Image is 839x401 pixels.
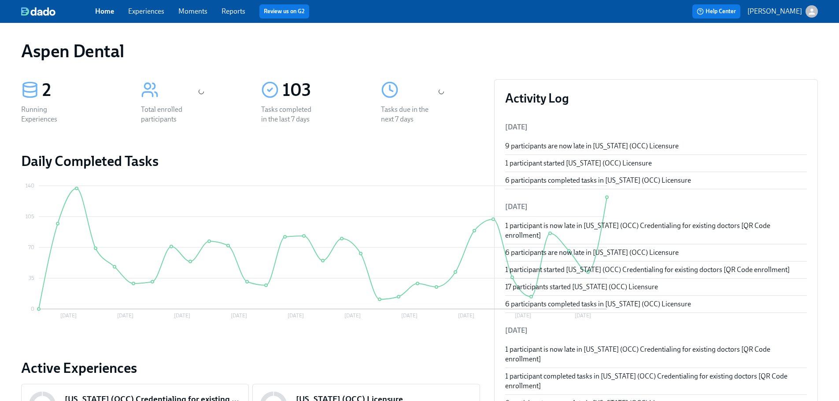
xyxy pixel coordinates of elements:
li: [DATE] [505,196,807,217]
tspan: [DATE] [60,313,77,319]
div: 1 participant started [US_STATE] (OCC) Licensure [505,158,807,168]
div: 6 participants are now late in [US_STATE] (OCC) Licensure [505,248,807,258]
tspan: [DATE] [344,313,361,319]
div: Total enrolled participants [141,105,197,124]
div: 9 participants are now late in [US_STATE] (OCC) Licensure [505,141,807,151]
div: 17 participants started [US_STATE] (OCC) Licensure [505,282,807,292]
tspan: [DATE] [231,313,247,319]
button: Help Center [692,4,740,18]
a: Reports [222,7,245,15]
a: Experiences [128,7,164,15]
img: dado [21,7,55,16]
div: 6 participants completed tasks in [US_STATE] (OCC) Licensure [505,176,807,185]
div: 1 participant started [US_STATE] (OCC) Credentialing for existing doctors [QR Code enrollment] [505,265,807,275]
div: 6 participants completed tasks in [US_STATE] (OCC) Licensure [505,299,807,309]
div: 103 [282,79,360,101]
tspan: 0 [31,306,34,312]
span: Help Center [697,7,736,16]
tspan: [DATE] [174,313,190,319]
tspan: 35 [29,275,34,281]
button: [PERSON_NAME] [747,5,818,18]
div: Tasks completed in the last 7 days [261,105,318,124]
h2: Daily Completed Tasks [21,152,480,170]
li: [DATE] [505,320,807,341]
div: 1 participant completed tasks in [US_STATE] (OCC) Credentialing for existing doctors [QR Code enr... [505,372,807,391]
div: 1 participant is now late in [US_STATE] (OCC) Credentialing for existing doctors [QR Code enrollm... [505,221,807,240]
a: dado [21,7,95,16]
tspan: 140 [26,183,34,189]
a: Moments [178,7,207,15]
tspan: [DATE] [458,313,474,319]
p: [PERSON_NAME] [747,7,802,16]
button: Review us on G2 [259,4,309,18]
h3: Activity Log [505,90,807,106]
tspan: 70 [28,244,34,250]
h1: Aspen Dental [21,40,124,62]
div: Running Experiences [21,105,78,124]
div: Tasks due in the next 7 days [381,105,437,124]
div: 1 participant is now late in [US_STATE] (OCC) Credentialing for existing doctors [QR Code enrollm... [505,345,807,364]
tspan: [DATE] [288,313,304,319]
tspan: 105 [26,213,34,220]
tspan: [DATE] [401,313,418,319]
span: [DATE] [505,123,528,131]
a: Home [95,7,114,15]
a: Review us on G2 [264,7,305,16]
tspan: [DATE] [117,313,133,319]
div: 2 [42,79,120,101]
a: Active Experiences [21,359,480,377]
